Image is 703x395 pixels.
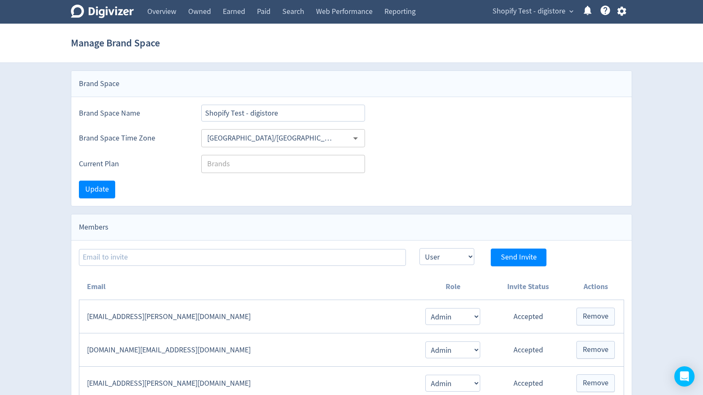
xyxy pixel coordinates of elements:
[576,374,615,392] button: Remove
[501,254,537,261] span: Send Invite
[79,274,417,300] th: Email
[204,132,338,145] input: Select Timezone
[491,249,546,266] button: Send Invite
[576,308,615,325] button: Remove
[71,30,160,57] h1: Manage Brand Space
[201,105,365,122] input: Brand Space
[79,159,188,169] label: Current Plan
[79,333,417,367] td: [DOMAIN_NAME][EMAIL_ADDRESS][DOMAIN_NAME]
[489,5,576,18] button: Shopify Test - digistore
[489,274,568,300] th: Invite Status
[79,249,406,266] input: Email to invite
[489,300,568,333] td: Accepted
[568,8,575,15] span: expand_more
[71,214,632,241] div: Members
[492,5,565,18] span: Shopify Test - digistore
[568,274,624,300] th: Actions
[674,366,695,387] div: Open Intercom Messenger
[583,313,608,320] span: Remove
[489,333,568,367] td: Accepted
[85,186,109,193] span: Update
[79,181,115,198] button: Update
[349,132,362,145] button: Open
[79,300,417,333] td: [EMAIL_ADDRESS][PERSON_NAME][DOMAIN_NAME]
[79,133,188,143] label: Brand Space Time Zone
[583,346,608,354] span: Remove
[71,71,632,97] div: Brand Space
[583,379,608,387] span: Remove
[576,341,615,359] button: Remove
[79,108,188,119] label: Brand Space Name
[417,274,489,300] th: Role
